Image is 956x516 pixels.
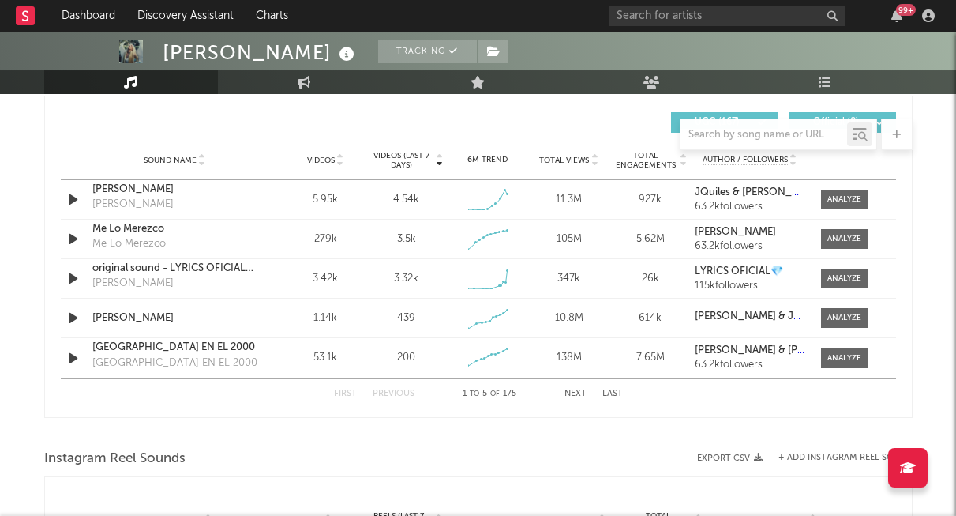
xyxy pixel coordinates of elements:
[695,266,804,277] a: LYRICS OFICIAL💎
[373,390,414,398] button: Previous
[446,385,533,404] div: 1 5 175
[602,390,623,398] button: Last
[289,271,362,287] div: 3.42k
[92,182,257,198] a: [PERSON_NAME]
[703,155,788,165] span: Author / Followers
[451,154,524,166] div: 6M Trend
[763,454,913,462] div: + Add Instagram Reel Sound
[539,156,589,165] span: Total Views
[92,276,174,292] div: [PERSON_NAME]
[289,350,362,366] div: 53.1k
[695,202,804,213] div: 63.2k followers
[695,227,804,238] a: [PERSON_NAME]
[800,118,872,127] span: Official ( 8 )
[613,192,687,208] div: 927k
[393,192,419,208] div: 4.54k
[695,241,804,252] div: 63.2k followers
[680,129,847,141] input: Search by song name or URL
[695,187,823,198] strong: JQuiles & [PERSON_NAME]
[92,221,257,237] a: Me Lo Merezco
[671,112,778,133] button: UGC(167)
[92,261,257,277] a: original sound - LYRICS OFICIAL💎
[369,151,433,170] span: Videos (last 7 days)
[334,390,357,398] button: First
[695,345,804,356] a: [PERSON_NAME] & [PERSON_NAME] & [PERSON_NAME]
[532,192,605,208] div: 11.3M
[681,118,754,127] span: UGC ( 167 )
[470,390,479,397] span: to
[92,236,166,252] div: Me Lo Merezco
[695,227,776,237] strong: [PERSON_NAME]
[307,156,335,165] span: Videos
[92,311,257,326] a: [PERSON_NAME]
[532,271,605,287] div: 347k
[378,40,477,63] button: Tracking
[695,311,804,322] a: [PERSON_NAME] & JQuiles
[490,390,500,397] span: of
[289,311,362,326] div: 1.14k
[289,192,362,208] div: 5.95k
[695,187,804,198] a: JQuiles & [PERSON_NAME]
[891,9,902,22] button: 99+
[564,390,587,398] button: Next
[92,340,257,356] a: [GEOGRAPHIC_DATA] EN EL 2000
[397,350,415,366] div: 200
[144,156,197,165] span: Sound Name
[532,350,605,366] div: 138M
[532,311,605,326] div: 10.8M
[613,350,687,366] div: 7.65M
[92,356,257,371] div: [GEOGRAPHIC_DATA] EN EL 2000
[163,40,358,66] div: [PERSON_NAME]
[397,311,415,326] div: 439
[289,232,362,247] div: 279k
[44,450,186,469] span: Instagram Reel Sounds
[613,311,687,326] div: 614k
[613,271,687,287] div: 26k
[92,197,174,213] div: [PERSON_NAME]
[532,232,605,247] div: 105M
[613,151,677,170] span: Total Engagements
[697,454,763,463] button: Export CSV
[695,266,783,277] strong: LYRICS OFICIAL💎
[613,232,687,247] div: 5.62M
[397,232,416,247] div: 3.5k
[695,360,804,371] div: 63.2k followers
[394,271,418,287] div: 3.32k
[695,281,804,292] div: 115k followers
[896,4,916,16] div: 99 +
[609,6,845,26] input: Search for artists
[695,311,823,322] strong: [PERSON_NAME] & JQuiles
[778,454,913,462] button: + Add Instagram Reel Sound
[789,112,896,133] button: Official(8)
